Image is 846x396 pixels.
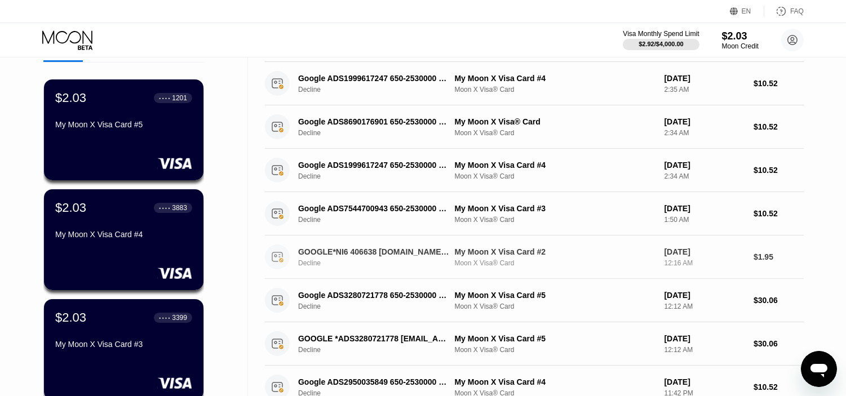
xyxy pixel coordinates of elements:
div: Moon X Visa® Card [454,172,655,180]
div: GOOGLE *ADS3280721778 [EMAIL_ADDRESS] [298,334,449,343]
div: Moon X Visa® Card [454,129,655,137]
div: [DATE] [665,74,745,83]
div: $2.03 [55,91,86,105]
div: 1201 [172,94,187,102]
div: GOOGLE*NI6 406638 [DOMAIN_NAME][URL][GEOGRAPHIC_DATA] [298,247,449,256]
div: GOOGLE *ADS3280721778 [EMAIL_ADDRESS]DeclineMy Moon X Visa Card #5Moon X Visa® Card[DATE]12:12 AM... [265,322,804,366]
div: Google ADS3280721778 650-2530000 US [298,291,449,300]
div: ● ● ● ● [159,206,170,210]
div: 2:35 AM [665,86,745,94]
div: Google ADS8690176901 650-2530000 US [298,117,449,126]
div: Google ADS3280721778 650-2530000 USDeclineMy Moon X Visa Card #5Moon X Visa® Card[DATE]12:12 AM$3... [265,279,804,322]
div: 12:12 AM [665,346,745,354]
div: EN [742,7,751,15]
div: [DATE] [665,334,745,343]
div: 12:16 AM [665,259,745,267]
div: [DATE] [665,161,745,170]
div: $1.95 [754,252,804,261]
div: Google ADS1999617247 650-2530000 US [298,74,449,83]
div: My Moon X Visa Card #4 [454,377,655,386]
div: Moon X Visa® Card [454,86,655,94]
div: Google ADS1999617247 650-2530000 USDeclineMy Moon X Visa Card #4Moon X Visa® Card[DATE]2:35 AM$10.52 [265,62,804,105]
div: GOOGLE*NI6 406638 [DOMAIN_NAME][URL][GEOGRAPHIC_DATA]DeclineMy Moon X Visa Card #2Moon X Visa® Ca... [265,235,804,279]
div: $30.06 [754,296,804,305]
div: EN [730,6,764,17]
div: Moon X Visa® Card [454,302,655,310]
div: Visa Monthly Spend Limit$2.92/$4,000.00 [623,30,699,50]
div: Decline [298,129,460,137]
div: Moon X Visa® Card [454,259,655,267]
div: 2:34 AM [665,129,745,137]
div: My Moon X Visa Card #3 [454,204,655,213]
div: $10.52 [754,209,804,218]
div: 1:50 AM [665,216,745,224]
div: [DATE] [665,117,745,126]
div: ● ● ● ● [159,316,170,319]
div: Decline [298,172,460,180]
div: Google ADS2950035849 650-2530000 US [298,377,449,386]
div: Moon X Visa® Card [454,346,655,354]
div: My Moon X Visa Card #5 [454,334,655,343]
div: My Moon X Visa Card #5 [454,291,655,300]
div: $2.03● ● ● ●3883My Moon X Visa Card #4 [44,189,203,290]
div: My Moon X Visa® Card [454,117,655,126]
div: $10.52 [754,122,804,131]
div: [DATE] [665,377,745,386]
div: 12:12 AM [665,302,745,310]
div: [DATE] [665,247,745,256]
div: 2:34 AM [665,172,745,180]
div: Decline [298,346,460,354]
div: $2.03 [55,310,86,325]
div: Decline [298,216,460,224]
div: $2.03Moon Credit [722,30,759,50]
div: 3883 [172,204,187,212]
div: [DATE] [665,204,745,213]
div: ● ● ● ● [159,96,170,100]
div: $10.52 [754,166,804,175]
div: My Moon X Visa Card #4 [454,161,655,170]
div: Moon Credit [722,42,759,50]
div: FAQ [790,7,804,15]
div: [DATE] [665,291,745,300]
div: $2.03 [55,201,86,215]
div: Moon X Visa® Card [454,216,655,224]
div: My Moon X Visa Card #3 [55,340,192,349]
div: Google ADS1999617247 650-2530000 USDeclineMy Moon X Visa Card #4Moon X Visa® Card[DATE]2:34 AM$10.52 [265,149,804,192]
div: $10.52 [754,382,804,391]
div: My Moon X Visa Card #2 [454,247,655,256]
div: FAQ [764,6,804,17]
div: $2.03● ● ● ●1201My Moon X Visa Card #5 [44,79,203,180]
div: Google ADS7544700943 650-2530000 US [298,204,449,213]
div: 3399 [172,314,187,322]
div: Decline [298,86,460,94]
div: Google ADS1999617247 650-2530000 US [298,161,449,170]
div: Decline [298,302,460,310]
div: $30.06 [754,339,804,348]
div: My Moon X Visa Card #4 [454,74,655,83]
div: $2.03 [722,30,759,42]
div: Google ADS7544700943 650-2530000 USDeclineMy Moon X Visa Card #3Moon X Visa® Card[DATE]1:50 AM$10.52 [265,192,804,235]
div: My Moon X Visa Card #5 [55,120,192,129]
iframe: Button to launch messaging window [801,351,837,387]
div: $10.52 [754,79,804,88]
div: Visa Monthly Spend Limit [623,30,699,38]
div: $2.92 / $4,000.00 [639,41,684,47]
div: My Moon X Visa Card #4 [55,230,192,239]
div: Google ADS8690176901 650-2530000 USDeclineMy Moon X Visa® CardMoon X Visa® Card[DATE]2:34 AM$10.52 [265,105,804,149]
div: Decline [298,259,460,267]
